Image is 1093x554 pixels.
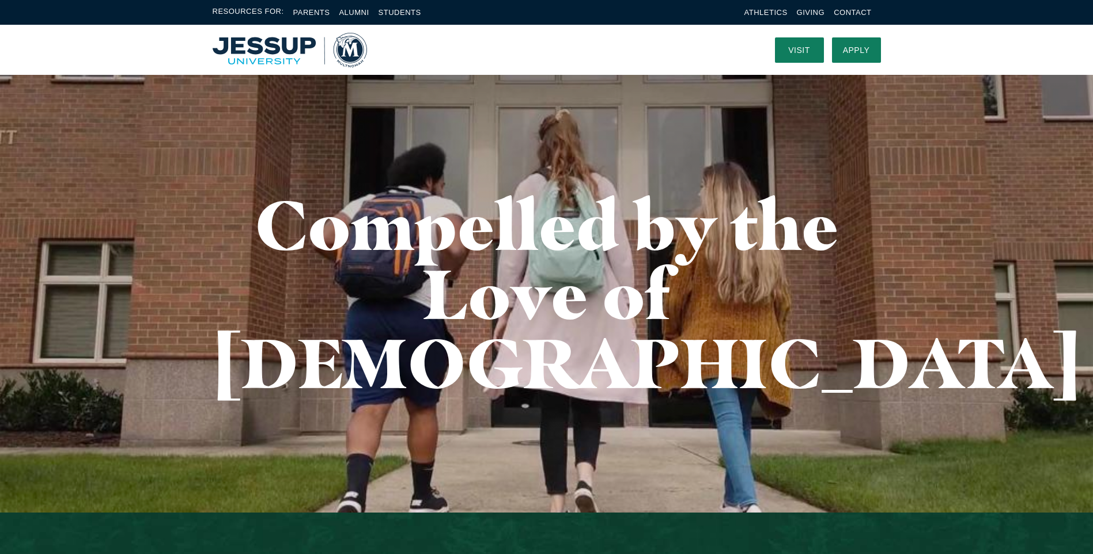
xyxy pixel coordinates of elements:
[379,8,421,17] a: Students
[775,37,824,63] a: Visit
[797,8,825,17] a: Giving
[832,37,881,63] a: Apply
[293,8,330,17] a: Parents
[213,33,367,67] img: Multnomah University Logo
[339,8,369,17] a: Alumni
[213,33,367,67] a: Home
[213,6,284,19] span: Resources For:
[213,190,881,397] h1: Compelled by the Love of [DEMOGRAPHIC_DATA]
[744,8,788,17] a: Athletics
[834,8,871,17] a: Contact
